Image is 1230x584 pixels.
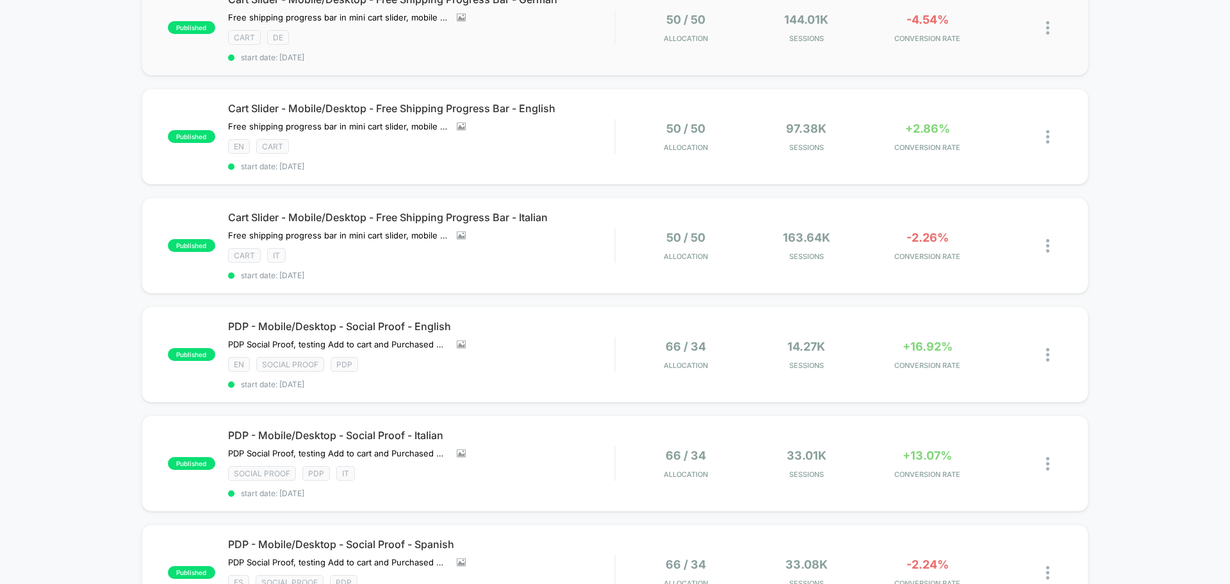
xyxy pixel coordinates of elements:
[903,340,953,353] span: +16.92%
[267,30,289,45] span: DE
[228,12,447,22] span: Free shipping progress bar in mini cart slider, mobile only
[750,361,864,370] span: Sessions
[906,13,949,26] span: -4.54%
[228,248,261,263] span: CART
[786,122,826,135] span: 97.38k
[168,21,215,34] span: published
[787,449,826,462] span: 33.01k
[228,448,447,458] span: PDP Social Proof, testing Add to cart and Purchased messaging
[228,30,261,45] span: CART
[168,239,215,252] span: published
[228,121,447,131] span: Free shipping progress bar in mini cart slider, mobile only
[870,470,985,479] span: CONVERSION RATE
[870,34,985,43] span: CONVERSION RATE
[302,466,330,481] span: PDP
[784,13,828,26] span: 144.01k
[903,449,952,462] span: +13.07%
[228,102,614,115] span: Cart Slider - Mobile/Desktop - Free Shipping Progress Bar - English
[1046,21,1049,35] img: close
[666,231,705,244] span: 50 / 50
[228,466,296,481] span: SOCIAL PROOF
[228,53,614,62] span: start date: [DATE]
[228,429,614,442] span: PDP - Mobile/Desktop - Social Proof - Italian
[906,231,949,244] span: -2.26%
[785,558,828,571] span: 33.08k
[750,252,864,261] span: Sessions
[168,457,215,470] span: published
[750,470,864,479] span: Sessions
[870,361,985,370] span: CONVERSION RATE
[783,231,830,244] span: 163.64k
[168,566,215,579] span: published
[750,34,864,43] span: Sessions
[228,162,614,171] span: start date: [DATE]
[666,13,705,26] span: 50 / 50
[905,122,950,135] span: +2.86%
[1046,348,1049,362] img: close
[1046,239,1049,253] img: close
[666,122,705,135] span: 50 / 50
[168,130,215,143] span: published
[1046,130,1049,144] img: close
[331,357,358,372] span: PDP
[906,558,949,571] span: -2.24%
[750,143,864,152] span: Sessions
[256,357,324,372] span: SOCIAL PROOF
[228,488,614,498] span: start date: [DATE]
[1046,457,1049,471] img: close
[664,143,708,152] span: Allocation
[666,558,706,571] span: 66 / 34
[228,357,250,372] span: EN
[228,271,614,280] span: start date: [DATE]
[256,139,289,154] span: CART
[267,248,286,263] span: IT
[666,340,706,353] span: 66 / 34
[228,339,447,349] span: PDP Social Proof, testing Add to cart and Purchased messaging
[228,380,614,389] span: start date: [DATE]
[228,557,447,567] span: PDP Social Proof, testing Add to cart and Purchased messaging
[228,320,614,333] span: PDP - Mobile/Desktop - Social Proof - English
[870,252,985,261] span: CONVERSION RATE
[228,230,447,240] span: Free shipping progress bar in mini cart slider, mobile only
[336,466,355,481] span: IT
[664,252,708,261] span: Allocation
[168,348,215,361] span: published
[664,470,708,479] span: Allocation
[870,143,985,152] span: CONVERSION RATE
[228,538,614,551] span: PDP - Mobile/Desktop - Social Proof - Spanish
[1046,566,1049,580] img: close
[666,449,706,462] span: 66 / 34
[787,340,825,353] span: 14.27k
[228,211,614,224] span: Cart Slider - Mobile/Desktop - Free Shipping Progress Bar - Italian
[664,34,708,43] span: Allocation
[664,361,708,370] span: Allocation
[228,139,250,154] span: EN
